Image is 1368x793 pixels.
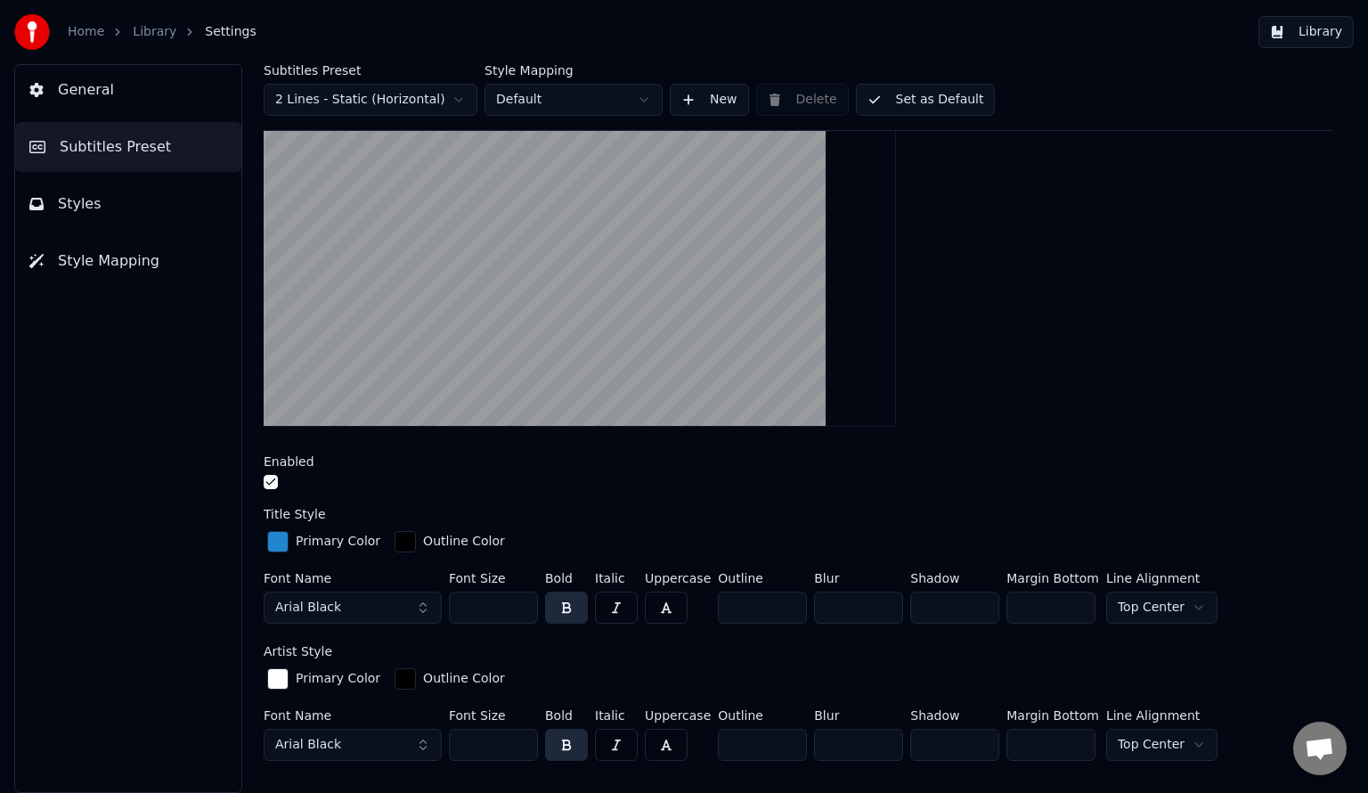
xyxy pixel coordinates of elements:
label: Bold [545,572,588,585]
label: Bold [545,709,588,722]
span: Settings [205,23,256,41]
button: Styles [15,179,241,229]
div: Outline Color [423,533,505,551]
span: Subtitles Preset [60,136,171,158]
label: Font Name [264,709,442,722]
img: youka [14,14,50,50]
label: Line Alignment [1106,709,1217,722]
label: Margin Bottom [1006,572,1099,585]
label: Line Alignment [1106,572,1217,585]
button: Library [1258,16,1354,48]
label: Font Size [449,572,538,585]
span: General [58,79,114,101]
label: Shadow [910,572,999,585]
label: Blur [814,572,903,585]
a: Library [133,23,176,41]
label: Shadow [910,709,999,722]
label: Font Size [449,709,538,722]
button: Subtitles Preset [15,122,241,172]
button: Outline Color [391,665,509,693]
label: Italic [595,572,638,585]
span: Arial Black [275,599,341,617]
label: Blur [814,709,903,722]
button: Outline Color [391,527,509,556]
button: Primary Color [264,527,384,556]
div: Primary Color [296,670,380,688]
div: Outline Color [423,670,505,688]
label: Italic [595,709,638,722]
label: Font Name [264,572,442,585]
div: Primary Color [296,533,380,551]
div: Open chat [1293,722,1347,775]
span: Styles [58,193,102,215]
label: Artist Style [264,645,332,658]
label: Subtitles Preset [264,64,477,77]
button: General [15,65,241,115]
label: Outline [718,709,807,722]
label: Uppercase [645,572,711,585]
label: Enabled [264,455,314,468]
button: New [670,84,749,116]
label: Margin Bottom [1006,709,1099,722]
button: Set as Default [856,84,996,116]
button: Style Mapping [15,236,241,286]
button: Primary Color [264,665,384,693]
label: Style Mapping [484,64,663,77]
a: Home [68,23,104,41]
label: Uppercase [645,709,711,722]
label: Outline [718,572,807,585]
label: Title Style [264,508,326,520]
span: Style Mapping [58,250,159,272]
span: Arial Black [275,736,341,754]
nav: breadcrumb [68,23,256,41]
